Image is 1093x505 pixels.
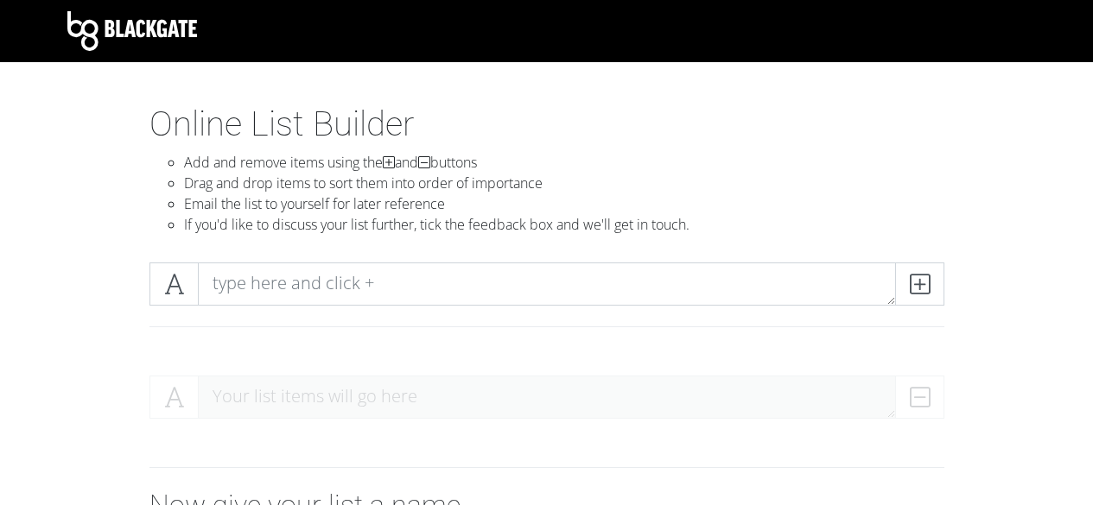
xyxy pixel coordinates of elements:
[149,104,944,145] h1: Online List Builder
[184,193,944,214] li: Email the list to yourself for later reference
[67,11,197,51] img: Blackgate
[184,214,944,235] li: If you'd like to discuss your list further, tick the feedback box and we'll get in touch.
[184,173,944,193] li: Drag and drop items to sort them into order of importance
[184,152,944,173] li: Add and remove items using the and buttons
